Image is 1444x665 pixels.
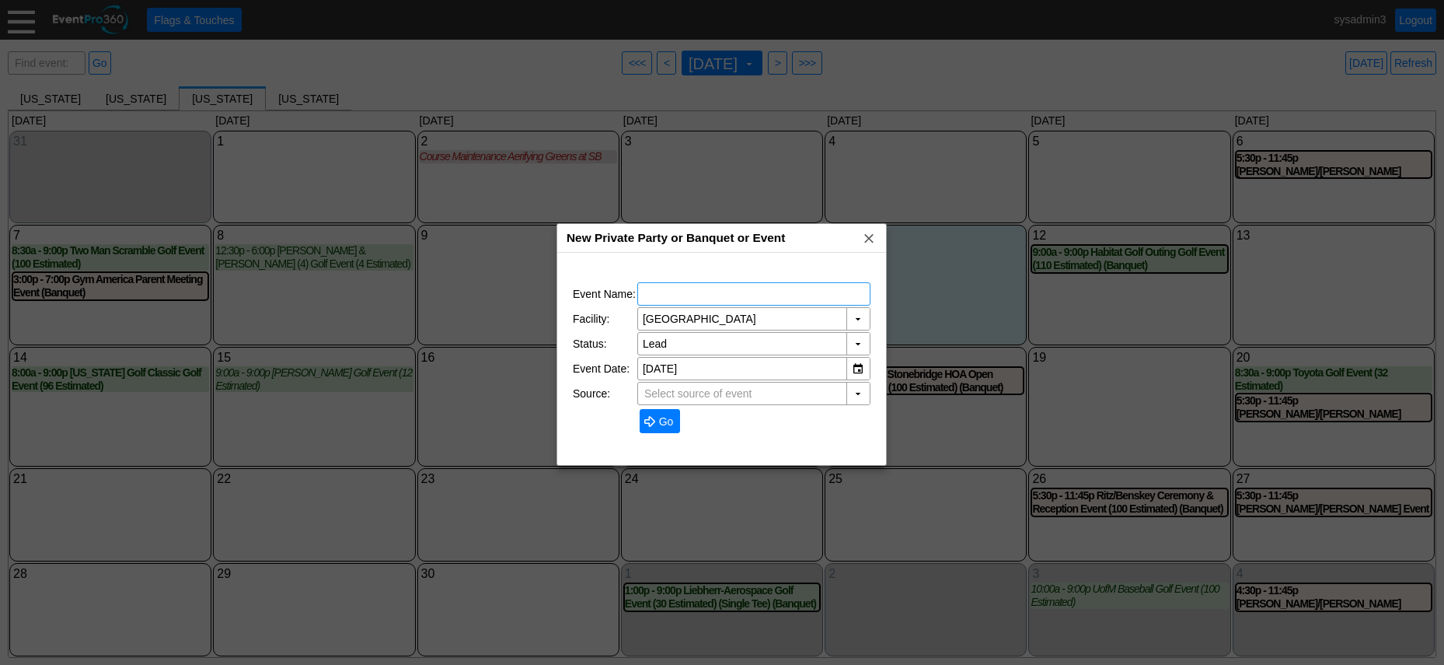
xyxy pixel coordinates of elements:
td: Facility: [573,307,636,331]
span: Select source of event [641,383,755,404]
td: Source: [573,382,636,405]
td: Event Date: [573,357,636,380]
span: Go [656,414,677,429]
td: Event Name: [573,282,636,306]
span: Go [644,413,677,429]
span: New Private Party or Banquet or Event [567,231,785,244]
td: Status: [573,332,636,355]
